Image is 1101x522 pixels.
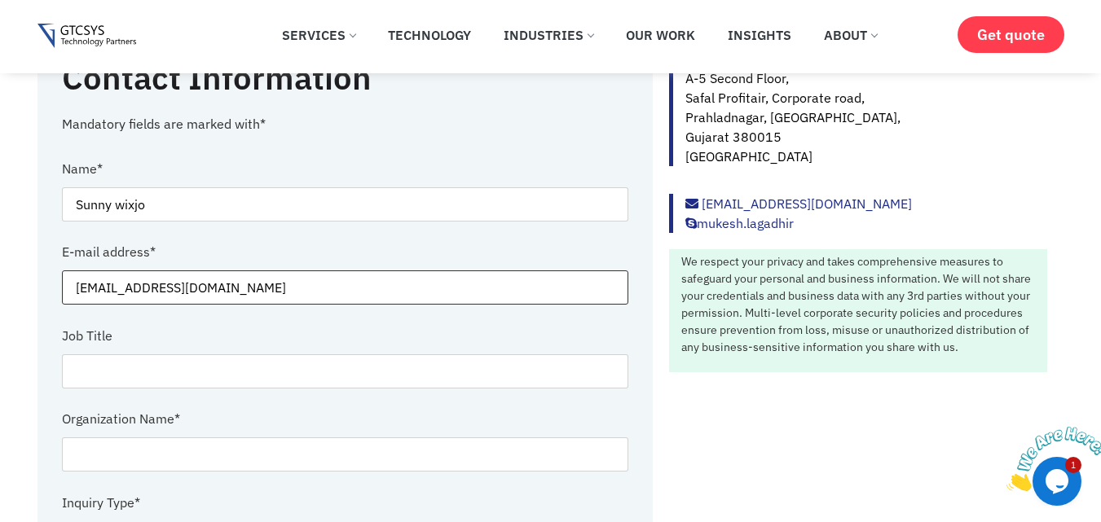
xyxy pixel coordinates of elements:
[376,17,483,53] a: Technology
[614,17,707,53] a: Our Work
[812,17,889,53] a: About
[958,16,1064,53] a: Get quote
[681,253,1043,356] p: We respect your privacy and takes comprehensive measures to safeguard your personal and business ...
[716,17,804,53] a: Insights
[62,400,180,437] label: Organization Name
[685,49,1047,166] p: A-5 Second Floor, Safal Profitair, Corporate road, Prahladnagar, [GEOGRAPHIC_DATA], Gujarat 38001...
[62,484,140,521] label: Inquiry Type
[62,114,629,134] div: Mandatory fields are marked with*
[685,195,912,212] a: [EMAIL_ADDRESS][DOMAIN_NAME]
[62,233,156,270] label: E-mail address
[1000,420,1101,498] iframe: chat widget
[7,7,108,71] img: Chat attention grabber
[491,17,606,53] a: Industries
[62,57,584,98] h2: Contact Information
[37,24,136,49] img: Gtcsys logo
[977,26,1045,43] span: Get quote
[62,150,103,187] label: Name
[270,17,368,53] a: Services
[685,215,794,231] a: mukesh.lagadhir
[62,317,112,354] label: Job Title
